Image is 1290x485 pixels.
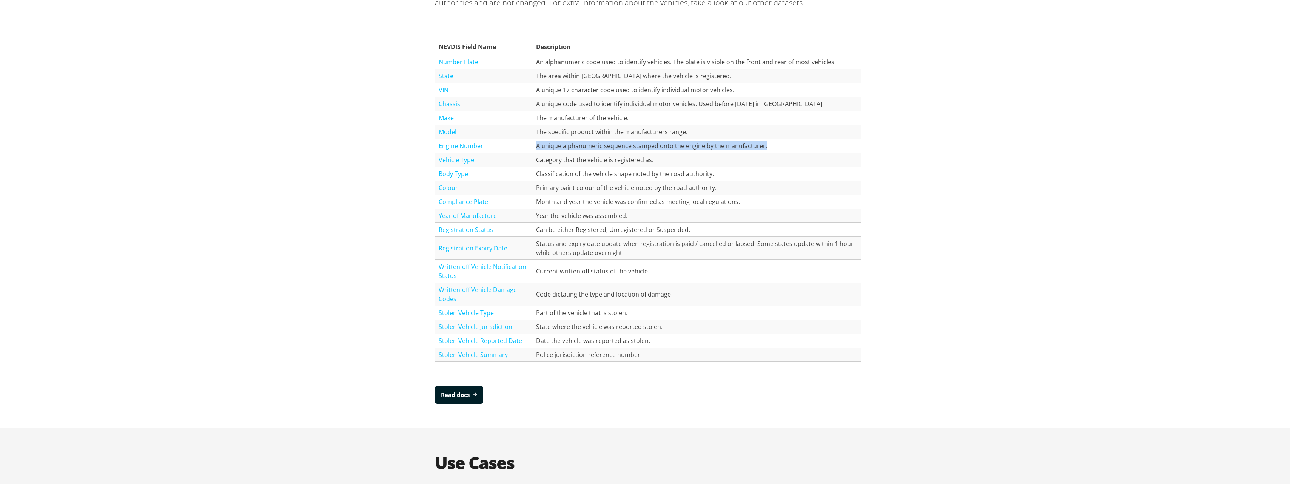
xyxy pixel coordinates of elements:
td: The manufacturer of the vehicle. [532,110,861,124]
td: An alphanumeric code used to identify vehicles. The plate is visible on the front and rear of mos... [532,54,861,68]
a: Registration Status [439,224,493,233]
td: Status and expiry date update when registration is paid / cancelled or lapsed. Some states update... [532,236,861,259]
h2: Use Cases [435,451,861,472]
td: Month and year the vehicle was confirmed as meeting local regulations. [532,194,861,208]
a: Number Plate [439,57,478,65]
td: The area within [GEOGRAPHIC_DATA] where the vehicle is registered. [532,68,861,82]
a: Year of Manufacture [439,210,497,219]
td: Year the vehicle was assembled. [532,208,861,222]
a: Colour [439,182,458,191]
a: Written-off Vehicle Damage Codes [439,284,517,302]
a: Compliance Plate [439,196,488,205]
a: Stolen Vehicle Reported Date [439,335,522,344]
td: Primary paint colour of the vehicle noted by the road authority. [532,180,861,194]
a: VIN [439,85,448,93]
a: Written-off Vehicle Notification Status [439,261,526,279]
th: Description [532,37,861,54]
td: Code dictating the type and location of damage [532,282,861,305]
a: Stolen Vehicle Summary [439,349,508,358]
td: Current written off status of the vehicle [532,259,861,282]
a: State [439,71,453,79]
a: Model [439,127,456,135]
a: Read docs [435,385,483,403]
td: A unique 17 character code used to identify individual motor vehicles. [532,82,861,96]
td: The specific product within the manufacturers range. [532,124,861,138]
th: NEVDIS Field Name [435,37,532,54]
a: Stolen Vehicle Type [439,307,494,316]
td: Category that the vehicle is registered as. [532,152,861,166]
td: Date the vehicle was reported as stolen. [532,333,861,347]
a: Vehicle Type [439,154,474,163]
a: Body Type [439,168,468,177]
td: A unique alphanumeric sequence stamped onto the engine by the manufacturer. [532,138,861,152]
td: A unique code used to identify individual motor vehicles. Used before [DATE] in [GEOGRAPHIC_DATA]. [532,96,861,110]
a: Engine Number [439,141,483,149]
td: Part of the vehicle that is stolen. [532,305,861,319]
a: Registration Expiry Date [439,243,507,251]
td: Classification of the vehicle shape noted by the road authority. [532,166,861,180]
a: Make [439,113,454,121]
a: Stolen Vehicle Jurisdiction [439,321,512,330]
td: Can be either Registered, Unregistered or Suspended. [532,222,861,236]
td: State where the vehicle was reported stolen. [532,319,861,333]
td: Police jurisdiction reference number. [532,347,861,361]
a: Chassis [439,99,460,107]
